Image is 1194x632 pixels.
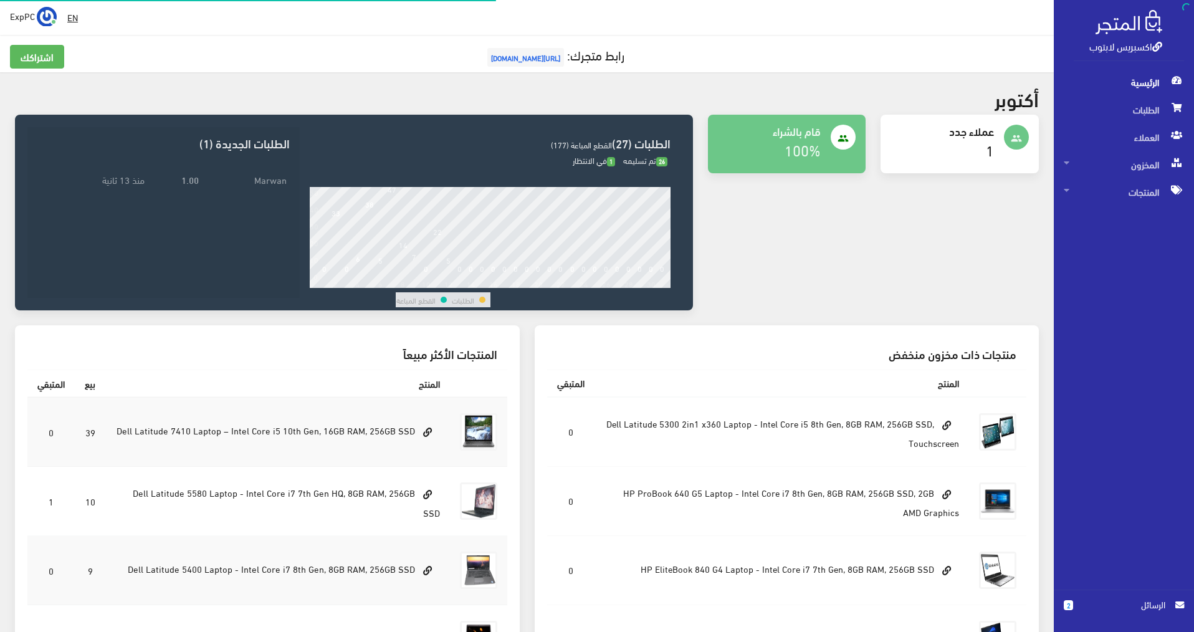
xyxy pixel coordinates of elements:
span: في الانتظار [573,153,615,168]
h4: عملاء جدد [891,125,994,137]
a: رابط متجرك:[URL][DOMAIN_NAME] [484,43,624,66]
h3: الطلبات الجديدة (1) [37,137,289,149]
td: Dell Latitude 5400 Laptop - Intel Core i7 8th Gen, 8GB RAM, 256GB SSD [105,536,450,605]
img: hp-probook-640-g5-laptop-intel-core-i7-8th-gen-8gb-ram-256gb-ssd-2gb-amd-graphics.jpg [979,482,1016,520]
img: hp-elitebook-840-g4-laptop-intel-core-i7-7th-gen-8gb-ram-256gb-ssd.jpg [979,552,1016,589]
span: الرسائل [1083,598,1165,611]
div: 16 [489,279,498,288]
div: 12 [444,279,453,288]
td: 39 [75,397,105,467]
div: 30 [647,279,656,288]
td: HP EliteBook 840 G4 Laptop - Intel Core i7 7th Gen, 8GB RAM, 256GB SSD [595,536,970,605]
td: Marwan [202,169,290,189]
span: تم تسليمه [623,153,667,168]
a: اشتراكك [10,45,64,69]
span: ExpPC [10,8,35,24]
th: بيع [75,370,105,398]
td: HP ProBook 640 G5 Laptop - Intel Core i7 8th Gen, 8GB RAM, 256GB SSD, 2GB AMD Graphics [595,467,970,536]
img: dell-latitude-5300-2in1-x360-laptop-intel-core-i5-8th-gen-8gb-ram-256gb-ssd-touchscreen.jpg [979,413,1016,451]
th: المنتج [105,370,450,398]
div: 8 [401,279,405,288]
a: الرئيسية [1054,69,1194,96]
u: EN [67,9,78,25]
img: ... [37,7,57,27]
th: المنتج [595,370,970,397]
div: 28 [624,279,633,288]
td: 9 [75,536,105,605]
div: 6 [378,279,383,288]
img: dell-latitude-5580-laptop-intel-core-i7-7th-gen-hq-8gb-ram-256gb-ssd.jpg [460,482,497,520]
a: الطلبات [1054,96,1194,123]
td: Dell Latitude 7410 Laptop – Intel Core i5 10th Gen, 16GB RAM, 256GB SSD [105,397,450,467]
h3: منتجات ذات مخزون منخفض [557,348,1017,360]
td: 0 [547,467,595,536]
div: 18 [512,279,520,288]
td: الطلبات [451,292,475,307]
th: المتبقي [547,370,595,397]
span: 26 [656,157,667,166]
h4: قام بالشراء [718,125,821,137]
span: المخزون [1064,151,1184,178]
span: القطع المباعة (177) [551,137,612,152]
div: 10 [422,279,431,288]
h3: الطلبات (27) [310,137,671,149]
td: Dell Latitude 5580 Laptop - Intel Core i7 7th Gen HQ, 8GB RAM, 256GB SSD [105,467,450,536]
span: العملاء [1064,123,1184,151]
span: 2 [1064,600,1073,610]
span: الطلبات [1064,96,1184,123]
img: dell-latitude-5400-laptop-intel-core-i7-8th-gen-8gb-ram-256gb-ssd.jpg [460,552,497,589]
a: 100% [785,136,821,163]
td: 10 [75,467,105,536]
span: المنتجات [1064,178,1184,206]
div: 14 [467,279,475,288]
td: 0 [547,397,595,467]
div: 22 [556,279,565,288]
div: 2 [333,279,338,288]
td: 0 [547,536,595,605]
div: 24 [580,279,588,288]
img: . [1096,10,1162,34]
a: المنتجات [1054,178,1194,206]
a: EN [62,6,83,29]
span: الرئيسية [1064,69,1184,96]
td: Dell Latitude 5300 2in1 x360 Laptop - Intel Core i5 8th Gen, 8GB RAM, 256GB SSD, Touchscreen [595,397,970,467]
td: القطع المباعة [396,292,436,307]
a: العملاء [1054,123,1194,151]
td: 0 [27,536,75,605]
td: 0 [27,397,75,467]
a: 2 الرسائل [1064,598,1184,625]
a: اكسبريس لابتوب [1089,37,1162,55]
a: المخزون [1054,151,1194,178]
span: [URL][DOMAIN_NAME] [487,48,564,67]
td: 1 [27,467,75,536]
div: 47 [388,183,396,194]
strong: 1.00 [181,173,199,186]
div: 4 [356,279,360,288]
span: 1 [607,157,615,166]
i: people [1011,133,1022,144]
img: dell-latitude-7410-laptop-intel-core-i5-10th-gen-16gb-ram-256gb-ssd.jpg [460,413,497,451]
th: المتبقي [27,370,75,398]
h3: المنتجات الأكثر مبيعاً [37,348,497,360]
h2: أكتوبر [995,87,1039,109]
div: 20 [534,279,543,288]
a: ... ExpPC [10,6,57,26]
a: 1 [986,136,994,163]
td: منذ 13 ثانية [37,169,148,189]
div: 26 [602,279,611,288]
i: people [838,133,849,144]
